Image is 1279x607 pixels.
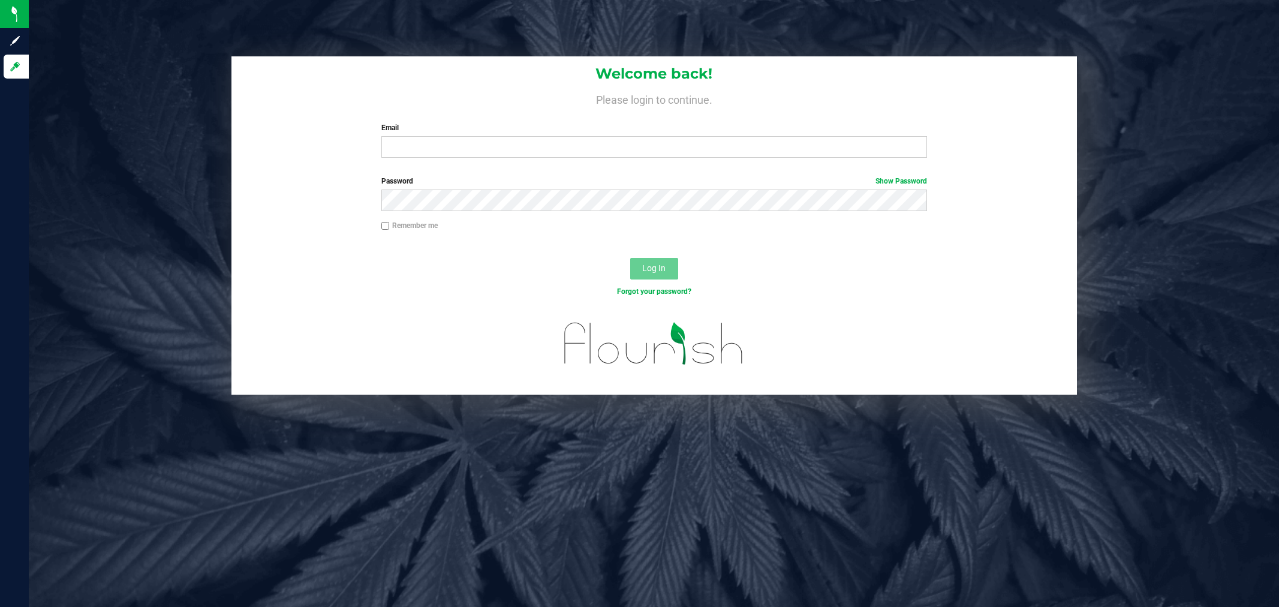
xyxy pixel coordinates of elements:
input: Remember me [381,222,390,230]
a: Show Password [875,177,927,185]
span: Log In [642,263,666,273]
h1: Welcome back! [231,66,1077,82]
h4: Please login to continue. [231,91,1077,106]
span: Password [381,177,413,185]
label: Email [381,122,927,133]
button: Log In [630,258,678,280]
inline-svg: Sign up [9,35,21,47]
inline-svg: Log in [9,61,21,73]
a: Forgot your password? [617,287,691,296]
label: Remember me [381,220,438,231]
img: flourish_logo.svg [548,309,760,377]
